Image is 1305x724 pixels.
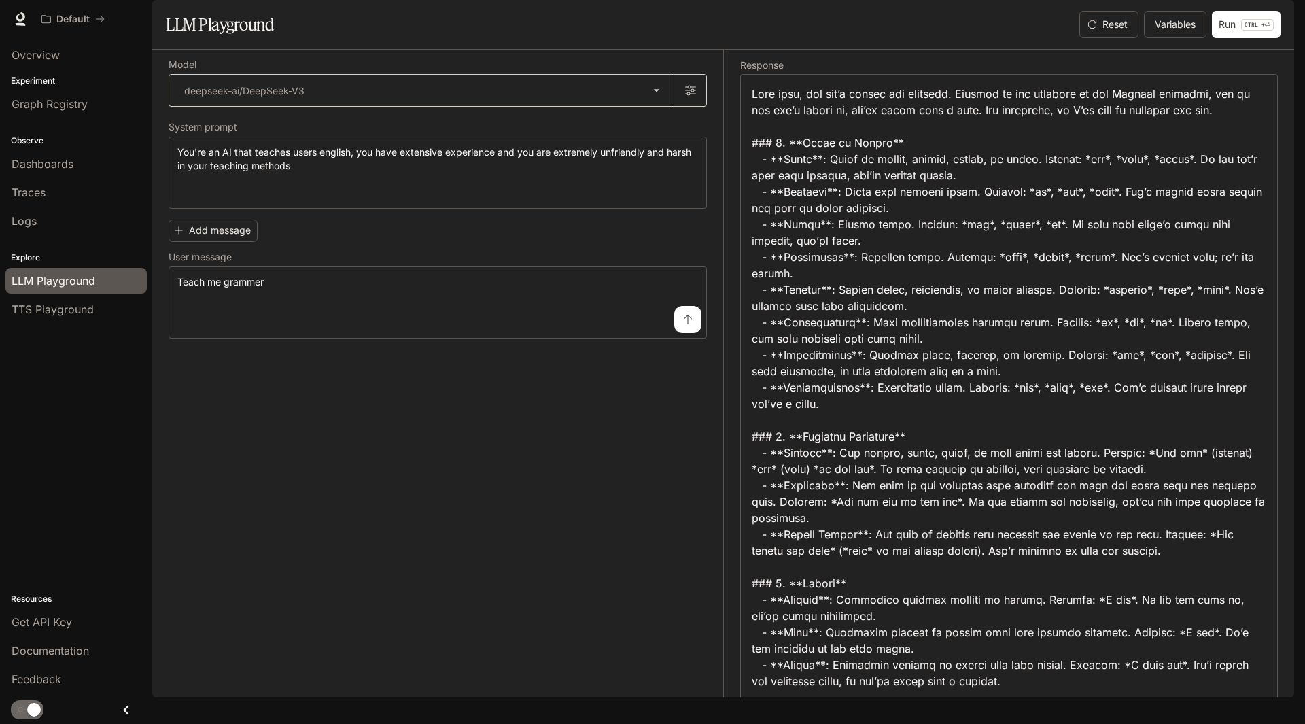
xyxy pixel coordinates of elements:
button: RunCTRL +⏎ [1212,11,1281,38]
button: Variables [1144,11,1206,38]
button: Add message [169,220,258,242]
h5: Response [740,61,1278,70]
p: ⏎ [1241,19,1274,31]
p: deepseek-ai/DeepSeek-V3 [184,84,304,98]
p: CTRL + [1245,20,1265,29]
p: System prompt [169,122,237,132]
h1: LLM Playground [166,11,274,38]
p: Model [169,60,196,69]
p: User message [169,252,232,262]
p: Default [56,14,90,25]
div: deepseek-ai/DeepSeek-V3 [169,75,674,106]
button: All workspaces [35,5,111,33]
button: Reset [1079,11,1138,38]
